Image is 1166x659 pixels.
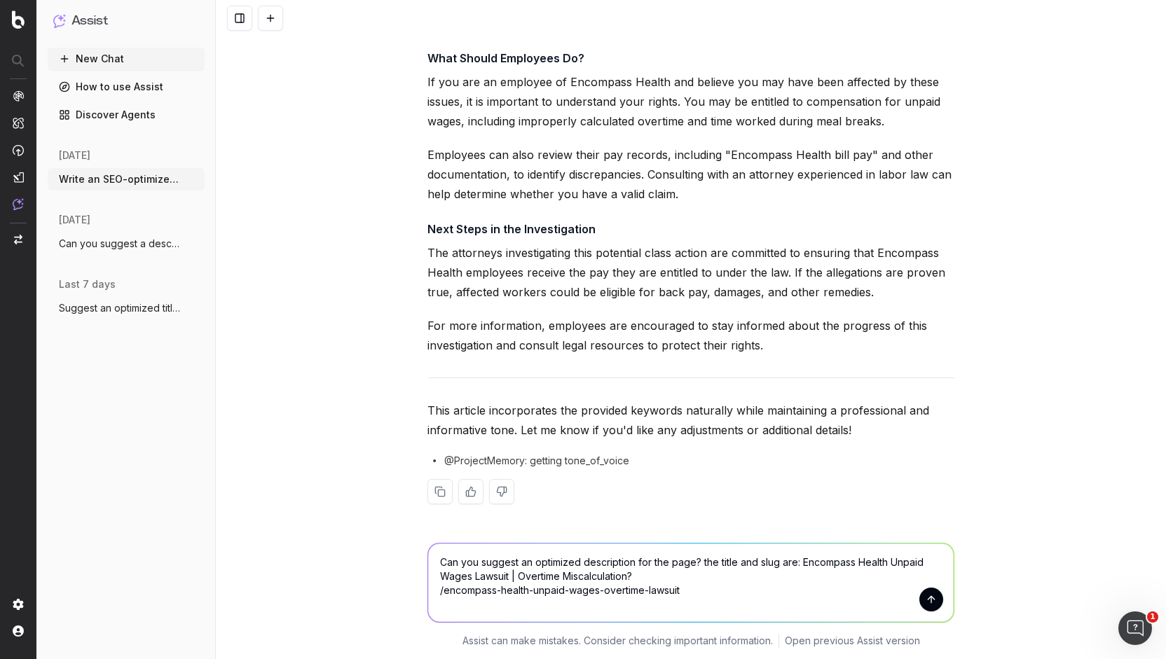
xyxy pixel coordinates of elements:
[13,198,24,210] img: Assist
[59,301,182,315] span: Suggest an optimized title and descripti
[427,221,954,237] h4: Next Steps in the Investigation
[48,76,205,98] a: How to use Assist
[48,233,205,255] button: Can you suggest a description under 150
[427,50,954,67] h4: What Should Employees Do?
[462,634,773,648] p: Assist can make mistakes. Consider checking important information.
[427,316,954,355] p: For more information, employees are encouraged to stay informed about the progress of this invest...
[48,104,205,126] a: Discover Agents
[13,599,24,610] img: Setting
[48,297,205,319] button: Suggest an optimized title and descripti
[785,634,920,648] a: Open previous Assist version
[59,213,90,227] span: [DATE]
[427,401,954,440] p: This article incorporates the provided keywords naturally while maintaining a professional and in...
[48,168,205,190] button: Write an SEO-optimized article about att
[59,237,182,251] span: Can you suggest a description under 150
[14,235,22,244] img: Switch project
[59,148,90,162] span: [DATE]
[427,72,954,131] p: If you are an employee of Encompass Health and believe you may have been affected by these issues...
[12,11,25,29] img: Botify logo
[428,543,954,622] textarea: Can you suggest an optimized description for the page? the title and slug are: Encompass Health U...
[53,11,199,31] button: Assist
[71,11,108,31] h1: Assist
[59,172,182,186] span: Write an SEO-optimized article about att
[13,90,24,102] img: Analytics
[1118,611,1152,645] iframe: Intercom live chat
[53,14,66,27] img: Assist
[13,117,24,129] img: Intelligence
[13,144,24,156] img: Activation
[13,625,24,637] img: My account
[427,243,954,302] p: The attorneys investigating this potential class action are committed to ensuring that Encompass ...
[444,454,629,468] span: @ProjectMemory: getting tone_of_voice
[427,145,954,204] p: Employees can also review their pay records, including "Encompass Health bill pay" and other docu...
[48,48,205,70] button: New Chat
[59,277,116,291] span: last 7 days
[1147,611,1158,623] span: 1
[13,172,24,183] img: Studio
